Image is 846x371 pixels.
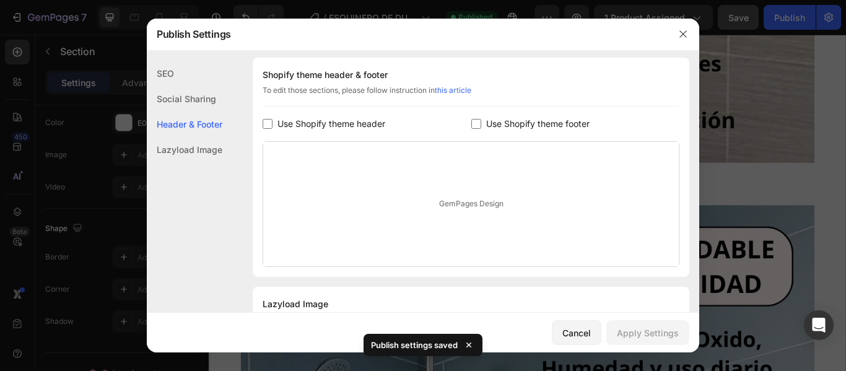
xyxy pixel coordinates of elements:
span: Use Shopify theme footer [486,116,590,131]
div: GemPages Design [263,142,679,266]
div: Lazyload Image [147,137,222,162]
div: Shopify theme header & footer [263,68,679,82]
span: Publish the page to see the content. [37,177,706,189]
div: Open Intercom Messenger [804,310,834,340]
div: Lazyload Image [263,297,679,312]
span: Custom Code [37,159,706,174]
div: SEO [147,61,222,86]
span: Use Shopify theme header [277,116,385,131]
div: Social Sharing [147,86,222,111]
a: this article [435,85,471,95]
p: Publish settings saved [371,339,458,351]
div: Cancel [562,326,591,339]
div: Apply Settings [617,326,679,339]
div: Publish Settings [147,18,667,50]
button: Apply Settings [606,320,689,345]
div: Header & Footer [147,111,222,137]
div: To edit those sections, please follow instruction in [263,85,679,107]
button: Cancel [552,320,601,345]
